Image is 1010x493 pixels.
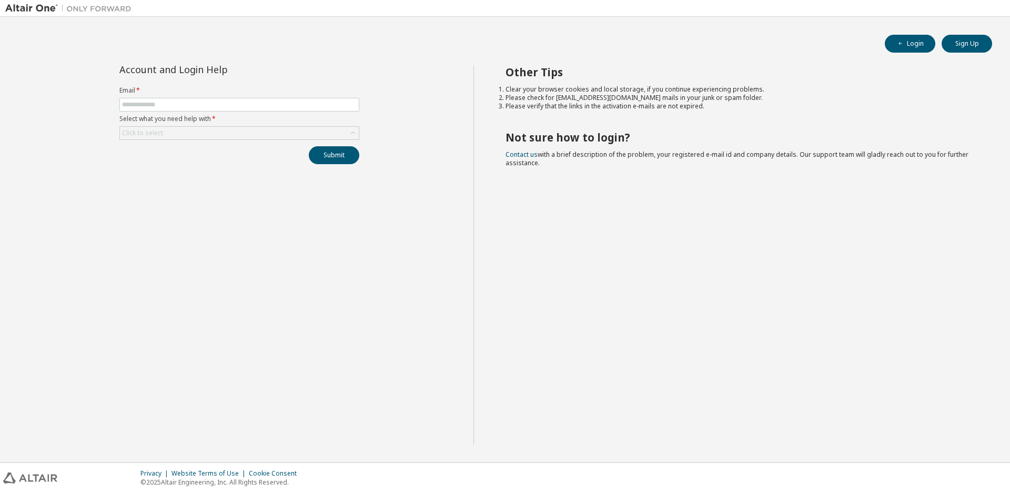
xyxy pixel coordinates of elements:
img: Altair One [5,3,137,14]
label: Select what you need help with [119,115,359,123]
button: Submit [309,146,359,164]
div: Account and Login Help [119,65,311,74]
li: Clear your browser cookies and local storage, if you continue experiencing problems. [506,85,974,94]
img: altair_logo.svg [3,472,57,484]
a: Contact us [506,150,538,159]
li: Please verify that the links in the activation e-mails are not expired. [506,102,974,110]
div: Click to select [122,129,163,137]
div: Website Terms of Use [171,469,249,478]
div: Cookie Consent [249,469,303,478]
li: Please check for [EMAIL_ADDRESS][DOMAIN_NAME] mails in your junk or spam folder. [506,94,974,102]
p: © 2025 Altair Engineering, Inc. All Rights Reserved. [140,478,303,487]
h2: Other Tips [506,65,974,79]
label: Email [119,86,359,95]
button: Login [885,35,935,53]
span: with a brief description of the problem, your registered e-mail id and company details. Our suppo... [506,150,968,167]
div: Privacy [140,469,171,478]
h2: Not sure how to login? [506,130,974,144]
button: Sign Up [942,35,992,53]
div: Click to select [120,127,359,139]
